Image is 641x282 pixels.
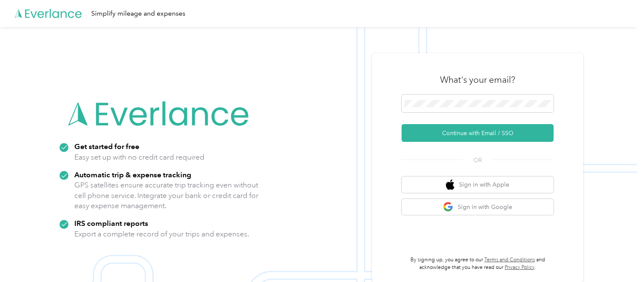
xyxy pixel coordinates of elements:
a: Terms and Conditions [484,257,535,263]
p: By signing up, you agree to our and acknowledge that you have read our . [402,256,554,271]
strong: Get started for free [74,142,139,151]
p: Easy set up with no credit card required [74,152,204,163]
img: google logo [443,202,454,212]
p: Export a complete record of your trips and expenses. [74,229,249,239]
span: OR [463,156,492,165]
strong: Automatic trip & expense tracking [74,170,191,179]
div: Simplify mileage and expenses [91,8,185,19]
p: GPS satellites ensure accurate trip tracking even without cell phone service. Integrate your bank... [74,180,259,211]
img: apple logo [446,179,454,190]
h3: What's your email? [440,74,515,86]
a: Privacy Policy [505,264,535,271]
button: google logoSign in with Google [402,199,554,215]
button: Continue with Email / SSO [402,124,554,142]
button: apple logoSign in with Apple [402,176,554,193]
strong: IRS compliant reports [74,219,148,228]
